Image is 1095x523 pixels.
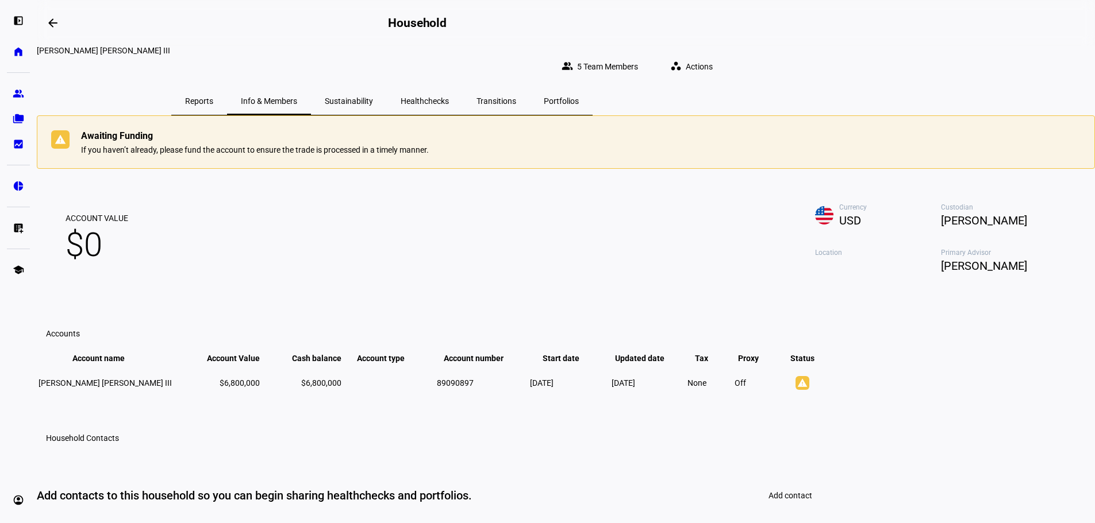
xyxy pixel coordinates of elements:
mat-icon: warning [796,376,809,390]
span: $6,800,000 [220,378,260,388]
span: Proxy [738,354,776,363]
span: [PERSON_NAME] [PERSON_NAME] III [39,378,172,388]
a: home [7,40,30,63]
span: Primary Advisor [941,249,1067,257]
span: Off [735,378,746,388]
span: Info & Members [241,97,297,105]
span: Status [782,354,823,363]
span: $0 [66,223,128,266]
span: Reports [185,97,213,105]
span: Healthchecks [401,97,449,105]
div: If you haven’t already, please fund the account to ensure the trade is processed in a timely manner. [81,145,429,154]
a: bid_landscape [7,133,30,156]
span: Portfolios [544,97,579,105]
span: Location [815,249,941,257]
button: Add contact [755,484,826,507]
span: Account name [72,354,142,363]
span: None [687,378,706,388]
span: 5 Team Members [577,55,638,78]
span: Start date [543,354,597,363]
span: [PERSON_NAME] [941,257,1067,275]
span: Custodian [941,203,1067,211]
button: 5 Team Members [552,55,652,78]
span: Account Value [190,354,260,363]
span: 89090897 [437,378,474,388]
eth-mat-symbol: pie_chart [13,180,24,192]
eth-quick-actions: Actions [652,55,727,78]
h3: Household Contacts [46,433,119,443]
a: group [7,82,30,105]
eth-mat-symbol: group [13,88,24,99]
mat-icon: group [562,60,573,72]
eth-mat-symbol: left_panel_open [13,15,24,26]
span: Account number [444,354,521,363]
td: [DATE] [529,365,610,401]
eth-mat-symbol: account_circle [13,494,24,506]
mat-icon: arrow_backwards [46,16,60,30]
h2: Household [388,16,447,30]
span: Awaiting Funding [81,130,153,142]
span: Actions [686,55,713,78]
button: Actions [661,55,727,78]
span: Updated date [615,354,682,363]
div: Add contacts to this household so you can begin sharing healthchecks and portfolios. [37,488,472,503]
a: pie_chart [7,175,30,197]
a: folder_copy [7,107,30,130]
eth-mat-symbol: folder_copy [13,113,24,125]
span: Cash balance [275,354,341,363]
mat-icon: workspaces [670,60,682,72]
span: Add contact [769,491,812,500]
span: $6,800,000 [301,378,341,388]
span: [PERSON_NAME] [941,211,1067,230]
span: USD [839,211,941,230]
eth-mat-symbol: list_alt_add [13,222,24,234]
eth-data-table-title: Accounts [46,329,80,338]
span: Sustainability [325,97,373,105]
eth-mat-symbol: bid_landscape [13,138,24,150]
span: Tax [695,354,725,363]
span: Transitions [477,97,516,105]
span: Currency [839,203,941,211]
span: Account Value [66,213,128,223]
eth-mat-symbol: home [13,46,24,57]
mat-icon: warning [53,130,67,144]
eth-mat-symbol: school [13,264,24,276]
td: [DATE] [611,365,686,401]
div: Harry Merritt Lane III [37,46,727,55]
span: Account type [357,354,422,363]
